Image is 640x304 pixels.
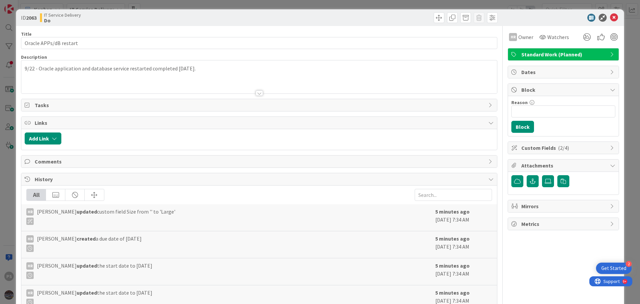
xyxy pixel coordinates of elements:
div: [DATE] 7:34 AM [435,208,492,228]
div: HR [26,208,34,216]
span: [PERSON_NAME] the start date to [DATE] [37,262,152,279]
span: Dates [521,68,607,76]
div: Open Get Started checklist, remaining modules: 2 [596,263,632,274]
div: HR [26,289,34,297]
b: 5 minutes ago [435,289,470,296]
b: updated [77,208,97,215]
div: [DATE] 7:34 AM [435,262,492,282]
b: updated [77,262,97,269]
span: IT Service Delivery [44,12,81,18]
span: Custom Fields [521,144,607,152]
b: Do [44,18,81,23]
span: Standard Work (Planned) [521,50,607,58]
div: HR [26,235,34,243]
b: 5 minutes ago [435,208,470,215]
div: [DATE] 7:34 AM [435,235,492,255]
button: Block [511,121,534,133]
span: Attachments [521,162,607,170]
span: Owner [518,33,533,41]
b: 5 minutes ago [435,262,470,269]
span: Watchers [547,33,569,41]
div: HR [26,262,34,270]
span: Links [35,119,485,127]
span: [PERSON_NAME] custom field Size from '' to 'Large' [37,208,175,225]
span: Support [14,1,30,9]
b: 5 minutes ago [435,235,470,242]
button: Add Link [25,132,61,144]
input: Search... [415,189,492,201]
span: [PERSON_NAME] a due date of [DATE] [37,235,142,252]
span: Block [521,86,607,94]
b: 2063 [26,14,37,21]
div: 2 [626,261,632,267]
span: History [35,175,485,183]
div: 9+ [34,3,37,8]
input: type card name here... [21,37,497,49]
p: 9/22 - Oracle application and database service restarted completed [DATE]. [25,65,494,72]
span: ( 2/4 ) [558,144,569,151]
label: Reason [511,99,528,105]
div: HR [509,33,517,41]
span: Description [21,54,47,60]
span: Comments [35,158,485,166]
b: created [77,235,96,242]
label: Title [21,31,32,37]
span: Tasks [35,101,485,109]
span: Metrics [521,220,607,228]
b: updated [77,289,97,296]
div: All [27,189,46,201]
span: Mirrors [521,202,607,210]
span: ID [21,14,37,22]
div: Get Started [601,265,626,272]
